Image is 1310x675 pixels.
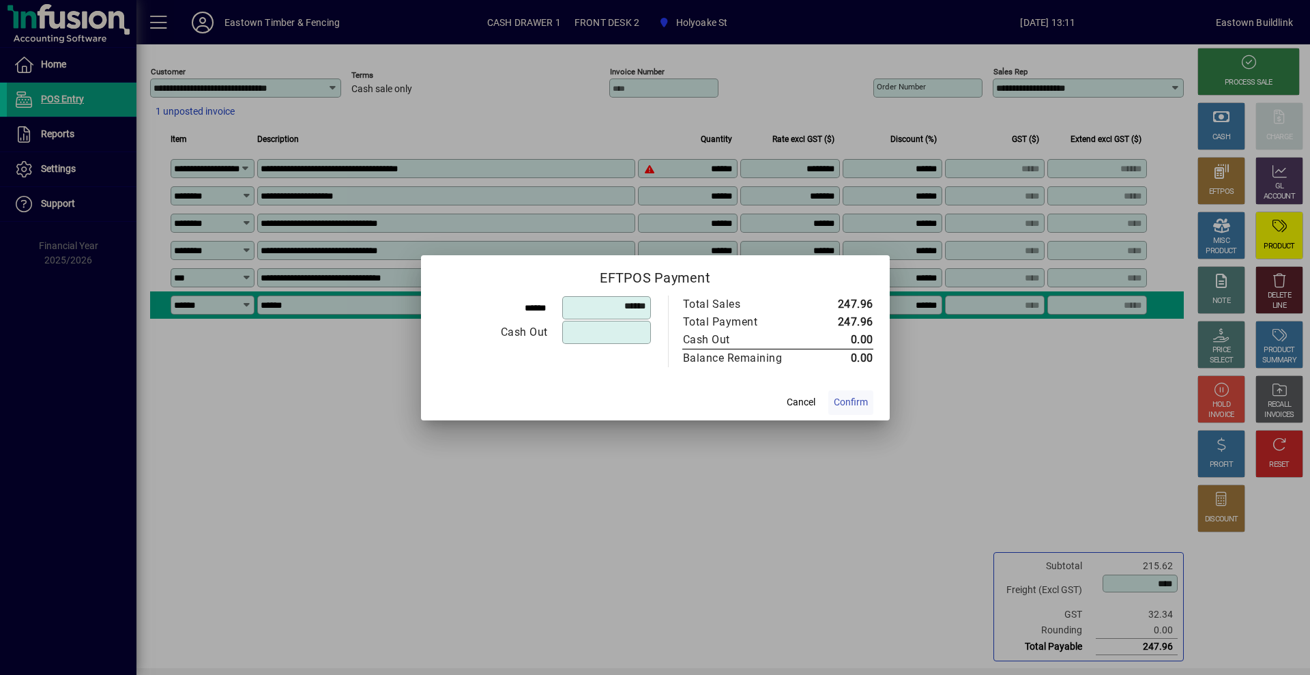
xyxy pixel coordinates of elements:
div: Cash Out [438,324,548,341]
button: Confirm [828,390,873,415]
div: Balance Remaining [683,350,798,367]
td: Total Payment [682,313,811,331]
button: Cancel [779,390,823,415]
td: Total Sales [682,296,811,313]
td: 247.96 [811,296,873,313]
div: Cash Out [683,332,798,348]
td: 0.00 [811,349,873,367]
h2: EFTPOS Payment [421,255,890,295]
td: 0.00 [811,331,873,349]
span: Confirm [834,395,868,410]
span: Cancel [787,395,815,410]
td: 247.96 [811,313,873,331]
